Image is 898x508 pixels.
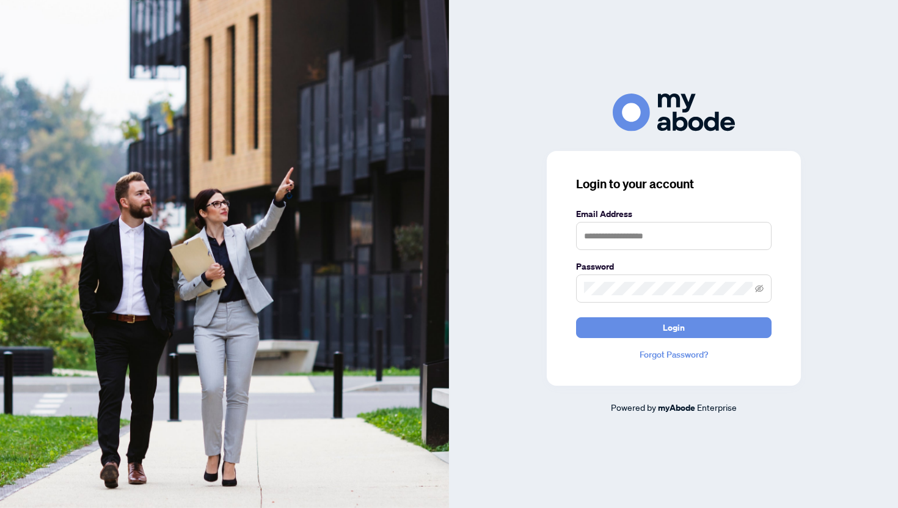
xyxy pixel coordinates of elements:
span: Powered by [611,402,656,413]
label: Email Address [576,207,772,221]
h3: Login to your account [576,175,772,193]
button: Login [576,317,772,338]
img: ma-logo [613,94,735,131]
label: Password [576,260,772,273]
a: myAbode [658,401,695,414]
a: Forgot Password? [576,348,772,361]
span: eye-invisible [755,284,764,293]
span: Enterprise [697,402,737,413]
span: Login [663,318,685,337]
